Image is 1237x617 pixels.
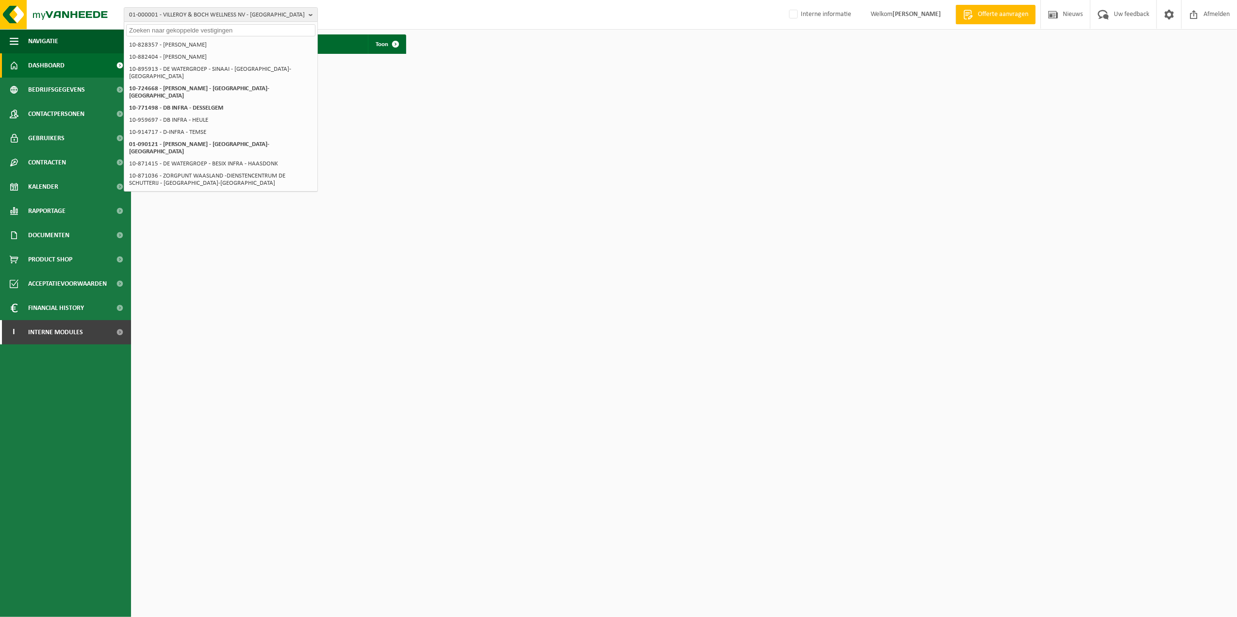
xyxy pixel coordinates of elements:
[28,78,85,102] span: Bedrijfsgegevens
[129,141,269,155] strong: 01-090121 - [PERSON_NAME] - [GEOGRAPHIC_DATA]-[GEOGRAPHIC_DATA]
[975,10,1031,19] span: Offerte aanvragen
[787,7,851,22] label: Interne informatie
[28,29,58,53] span: Navigatie
[376,41,388,48] span: Toon
[28,247,72,272] span: Product Shop
[28,126,65,150] span: Gebruikers
[126,51,315,63] li: 10-882404 - [PERSON_NAME]
[28,223,69,247] span: Documenten
[126,63,315,82] li: 10-895913 - DE WATERGROEP - SINAAI - [GEOGRAPHIC_DATA]-[GEOGRAPHIC_DATA]
[126,158,315,170] li: 10-871415 - DE WATERGROEP - BESIX INFRA - HAASDONK
[28,102,84,126] span: Contactpersonen
[126,24,315,36] input: Zoeken naar gekoppelde vestigingen
[126,126,315,138] li: 10-914717 - D-INFRA - TEMSE
[129,8,305,22] span: 01-000001 - VILLEROY & BOCH WELLNESS NV - [GEOGRAPHIC_DATA]
[28,150,66,175] span: Contracten
[28,53,65,78] span: Dashboard
[129,85,269,99] strong: 10-724668 - [PERSON_NAME] - [GEOGRAPHIC_DATA]-[GEOGRAPHIC_DATA]
[10,320,18,344] span: I
[956,5,1036,24] a: Offerte aanvragen
[28,199,66,223] span: Rapportage
[28,296,84,320] span: Financial History
[129,105,223,111] strong: 10-771498 - DB INFRA - DESSELGEM
[126,39,315,51] li: 10-828357 - [PERSON_NAME]
[28,272,107,296] span: Acceptatievoorwaarden
[28,175,58,199] span: Kalender
[28,320,83,344] span: Interne modules
[892,11,941,18] strong: [PERSON_NAME]
[126,114,315,126] li: 10-959697 - DB INFRA - HEULE
[124,7,318,22] button: 01-000001 - VILLEROY & BOCH WELLNESS NV - [GEOGRAPHIC_DATA]
[126,170,315,189] li: 10-871036 - ZORGPUNT WAASLAND -DIENSTENCENTRUM DE SCHUTTERIJ - [GEOGRAPHIC_DATA]-[GEOGRAPHIC_DATA]
[368,34,405,54] a: Toon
